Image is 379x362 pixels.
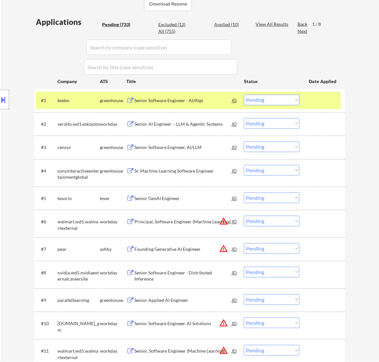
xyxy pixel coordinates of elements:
[41,246,52,253] div: #7
[58,219,100,231] div: walmart.wd5.walmartexternal
[134,348,232,355] div: Senior, Software Engineer (Machine Learning)
[58,348,100,361] div: walmart.wd5.walmartexternal
[100,196,126,202] div: lever
[134,98,232,104] div: Senior Software Engineer - AI/Algs
[231,318,238,329] div: JD
[41,321,52,327] div: #10
[256,21,290,27] div: View All Results
[231,142,238,153] div: JD
[214,21,247,28] div: Applied (10)
[244,75,300,87] div: Status
[58,321,100,333] div: [DOMAIN_NAME]_gm
[158,21,191,28] div: Excluded (12)
[219,244,228,253] button: warning_amber
[134,270,232,282] div: Senior Software Engineer - Distributed Inference
[309,78,337,85] div: Date Applied
[134,144,232,151] div: Senior Software Engineer, AI/LLM
[126,78,238,85] div: Title
[58,297,100,304] div: parallellearning
[219,319,228,328] button: warning_amber
[219,346,228,355] button: warning_amber
[231,243,238,255] div: JD
[58,196,100,202] div: tesorio
[102,21,134,28] div: Pending (733)
[41,168,52,175] div: #4
[100,297,126,304] div: greenhouse
[100,321,126,327] div: workday
[36,18,100,26] div: Applications
[100,348,126,355] div: workday
[58,246,100,253] div: pear
[231,267,238,279] div: JD
[312,21,327,27] div: 1 / 8
[100,168,126,175] div: greenhouse
[58,270,100,282] div: nvidia.wd5.nvidiaexternalcareersite
[231,193,238,204] div: JD
[219,217,228,226] button: warning_amber
[134,246,232,253] div: Founding Generative AI Engineer
[298,28,308,35] div: Next
[58,168,100,181] div: sonyinteractiveentertainmentglobal
[231,95,238,106] div: JD
[41,348,52,355] div: #11
[231,216,238,228] div: JD
[41,270,52,276] div: #8
[231,165,238,177] div: JD
[134,321,232,327] div: Senior Software Engineer, AI Solutions
[231,118,238,130] div: JD
[84,59,237,75] input: Search by title (case sensitive)
[134,219,232,225] div: Principal, Software Engineer (Machine Learning)
[134,121,232,128] div: Senior AI Engineer – LLM & Agentic Systems
[41,219,52,225] div: #6
[41,196,52,202] div: #5
[231,294,238,306] div: JD
[134,297,232,304] div: Senior Applied AI Engineer
[231,345,238,357] div: JD
[100,270,126,276] div: workday
[134,168,232,175] div: Sr. Machine Learning Software Engineer
[100,219,126,225] div: workday
[100,246,126,253] div: ashby
[86,39,232,55] input: Search by company (case sensitive)
[134,196,232,202] div: Senior GenAI Engineer
[298,21,308,27] div: Back
[41,297,52,304] div: #9
[158,28,191,35] div: All (755)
